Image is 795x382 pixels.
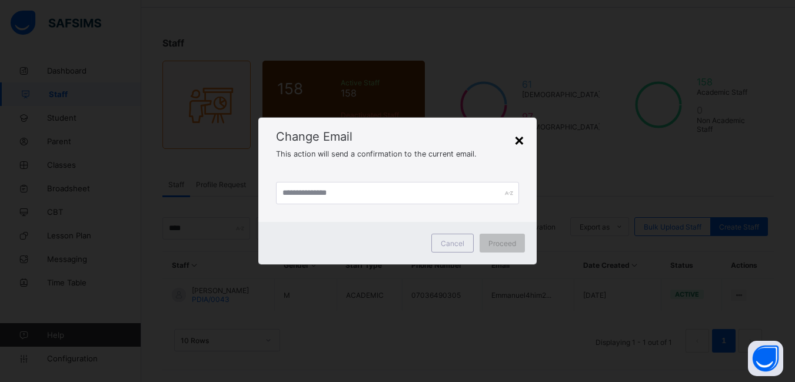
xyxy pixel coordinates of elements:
span: Proceed [488,239,516,248]
button: Open asap [748,341,783,376]
div: × [514,129,525,150]
span: This action will send a confirmation to the current email. [276,150,477,158]
span: Cancel [441,239,464,248]
span: Change Email [276,129,519,144]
